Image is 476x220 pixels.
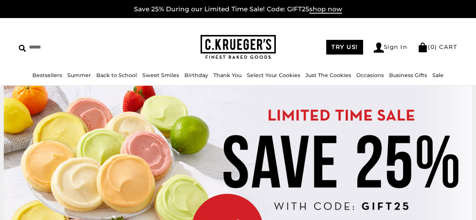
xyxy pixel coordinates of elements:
[326,40,363,55] a: TRY US!
[19,41,119,53] input: Search
[201,35,276,59] img: C.KRUEGER'S
[142,72,179,79] a: Sweet Smiles
[374,42,408,53] a: Sign In
[19,45,26,52] img: Search
[309,5,342,14] span: shop now
[306,72,351,79] a: Just The Cookies
[32,72,62,79] a: Bestsellers
[374,42,384,53] img: Account
[96,72,137,79] a: Back to School
[432,72,444,79] a: Sale
[418,42,428,52] img: Bag
[134,5,342,14] a: Save 25% During our Limited Time Sale! Code: GIFT25shop now
[356,72,384,79] a: Occasions
[418,43,457,50] a: (0) CART
[213,72,242,79] a: Thank You
[247,72,300,79] a: Select Your Cookies
[184,72,208,79] a: Birthday
[389,72,427,79] a: Business Gifts
[430,43,435,50] span: 0
[67,72,91,79] a: Summer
